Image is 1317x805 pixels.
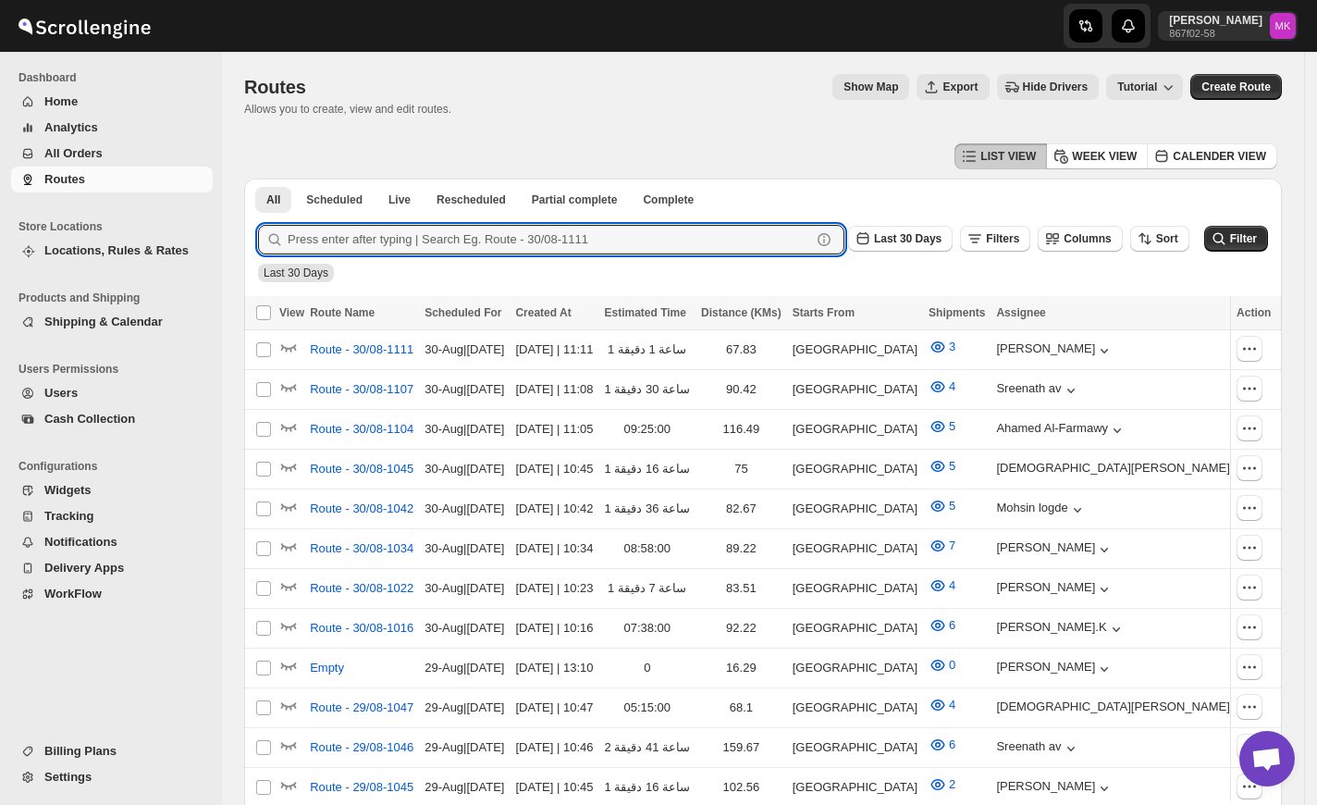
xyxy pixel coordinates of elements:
[44,587,102,601] span: WorkFlow
[299,613,425,643] button: Route - 30/08-1016
[949,499,955,513] span: 5
[949,379,955,393] span: 4
[425,382,504,396] span: 30-Aug | [DATE]
[11,309,213,335] button: Shipping & Calendar
[996,779,1114,798] div: [PERSON_NAME]
[310,699,413,717] span: Route - 29/08-1047
[843,80,898,94] span: Show Map
[11,406,213,432] button: Cash Collection
[832,74,909,100] button: Map action label
[44,146,103,160] span: All Orders
[310,306,375,319] span: Route Name
[701,460,782,478] div: 75
[996,306,1045,319] span: Assignee
[793,659,917,677] div: [GEOGRAPHIC_DATA]
[299,574,425,603] button: Route - 30/08-1022
[996,660,1114,678] button: [PERSON_NAME]
[701,659,782,677] div: 16.29
[701,619,782,638] div: 92.22
[44,412,135,426] span: Cash Collection
[11,555,213,581] button: Delivery Apps
[44,535,117,549] span: Notifications
[299,773,425,802] button: Route - 29/08-1045
[11,141,213,167] button: All Orders
[604,500,690,518] div: 1 ساعة 36 دقيقة
[874,232,942,245] span: Last 30 Days
[310,579,413,598] span: Route - 30/08-1022
[515,420,593,439] div: [DATE] | 11:05
[1204,226,1268,252] button: Filter
[996,501,1086,519] button: Mohsin logde
[1072,149,1137,164] span: WEEK VIEW
[917,611,966,640] button: 6
[917,690,966,720] button: 4
[44,386,78,400] span: Users
[425,422,504,436] span: 30-Aug | [DATE]
[11,238,213,264] button: Locations, Rules & Rates
[532,192,618,207] span: Partial complete
[515,778,593,797] div: [DATE] | 10:45
[11,89,213,115] button: Home
[996,421,1126,440] div: Ahamed Al-Farmawy
[44,120,98,134] span: Analytics
[949,340,955,353] span: 3
[44,744,117,758] span: Billing Plans
[1046,143,1148,169] button: WEEK VIEW
[299,534,425,563] button: Route - 30/08-1034
[18,70,213,85] span: Dashboard
[949,578,955,592] span: 4
[917,74,989,100] button: Export
[942,80,978,94] span: Export
[917,571,966,601] button: 4
[515,619,593,638] div: [DATE] | 10:16
[44,94,78,108] span: Home
[11,503,213,529] button: Tracking
[949,419,955,433] span: 5
[980,149,1036,164] span: LIST VIEW
[996,381,1079,400] div: Sreenath av
[44,483,91,497] span: Widgets
[917,332,966,362] button: 3
[793,306,855,319] span: Starts From
[793,341,917,359] div: [GEOGRAPHIC_DATA]
[996,540,1114,559] button: [PERSON_NAME]
[604,539,690,558] div: 08:58:00
[701,699,782,717] div: 68.1
[701,306,782,319] span: Distance (KMs)
[701,420,782,439] div: 116.49
[1038,226,1122,252] button: Columns
[18,219,213,234] span: Store Locations
[18,362,213,377] span: Users Permissions
[425,342,504,356] span: 30-Aug | [DATE]
[701,738,782,757] div: 159.67
[949,737,955,751] span: 6
[701,380,782,399] div: 90.42
[793,699,917,717] div: [GEOGRAPHIC_DATA]
[279,306,304,319] span: View
[264,266,328,279] span: Last 30 Days
[299,733,425,762] button: Route - 29/08-1046
[310,619,413,638] span: Route - 30/08-1016
[299,693,425,723] button: Route - 29/08-1047
[388,192,411,207] span: Live
[1230,232,1257,245] span: Filter
[18,459,213,474] span: Configurations
[996,461,1248,479] div: [DEMOGRAPHIC_DATA][PERSON_NAME]
[604,341,690,359] div: 1 ساعة 1 دقيقة
[299,375,425,404] button: Route - 30/08-1107
[299,454,425,484] button: Route - 30/08-1045
[949,777,955,791] span: 2
[11,581,213,607] button: WorkFlow
[425,780,504,794] span: 29-Aug | [DATE]
[425,502,504,515] span: 30-Aug | [DATE]
[793,778,917,797] div: [GEOGRAPHIC_DATA]
[996,341,1114,360] div: [PERSON_NAME]
[1270,13,1296,39] span: Mostafa Khalifa
[310,460,413,478] span: Route - 30/08-1045
[996,620,1125,638] button: [PERSON_NAME].K
[310,778,413,797] span: Route - 29/08-1045
[604,380,690,399] div: 1 ساعة 30 دقيقة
